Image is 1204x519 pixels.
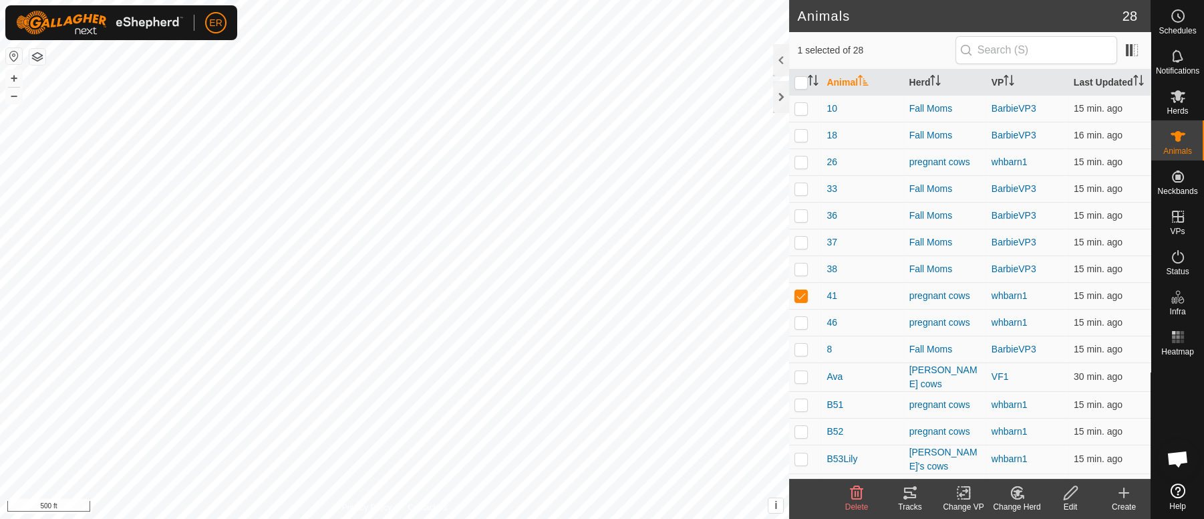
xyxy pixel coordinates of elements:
div: Fall Moms [909,182,981,196]
span: Neckbands [1157,187,1197,195]
div: Create [1097,501,1151,513]
span: 33 [826,182,837,196]
div: pregnant cows [909,155,981,169]
div: Change Herd [990,501,1044,513]
span: Sep 9, 2025, 7:35 PM [1074,453,1122,464]
th: Last Updated [1068,70,1151,96]
div: pregnant cows [909,425,981,439]
span: Sep 9, 2025, 7:35 PM [1074,344,1122,354]
div: Change VP [937,501,990,513]
span: Heatmap [1161,348,1194,356]
button: + [6,70,22,86]
span: Sep 9, 2025, 7:35 PM [1074,130,1122,140]
span: Sep 9, 2025, 7:35 PM [1074,317,1122,328]
a: BarbieVP3 [992,183,1036,194]
span: Sep 9, 2025, 7:35 PM [1074,399,1122,410]
a: whbarn1 [992,453,1028,464]
span: 46 [826,316,837,330]
span: Herds [1167,107,1188,115]
span: Sep 9, 2025, 7:35 PM [1074,157,1122,167]
div: Fall Moms [909,262,981,276]
div: pregnant cows [909,316,981,330]
img: Gallagher Logo [16,11,183,35]
span: Help [1169,502,1186,510]
span: 26 [826,155,837,169]
span: B52 [826,425,843,439]
span: B53Lily [826,452,857,466]
a: BarbieVP3 [992,237,1036,247]
div: Fall Moms [909,102,981,116]
a: BarbieVP3 [992,103,1036,114]
span: Animals [1163,147,1192,155]
h2: Animals [797,8,1122,24]
p-sorticon: Activate to sort [858,77,869,88]
div: Edit [1044,501,1097,513]
span: 10 [826,102,837,116]
div: [PERSON_NAME] cows [909,363,981,391]
span: Delete [845,502,869,512]
div: Fall Moms [909,342,981,356]
p-sorticon: Activate to sort [808,77,818,88]
span: Sep 9, 2025, 7:35 PM [1074,290,1122,301]
span: Sep 9, 2025, 7:35 PM [1074,264,1122,274]
span: 36 [826,209,837,223]
a: whbarn1 [992,426,1028,437]
button: Map Layers [29,49,45,65]
span: Sep 9, 2025, 7:35 PM [1074,237,1122,247]
div: Tracks [883,501,937,513]
span: Sep 9, 2025, 7:35 PM [1074,103,1122,114]
input: Search (S) [955,36,1117,64]
span: 1 selected of 28 [797,43,955,58]
span: 37 [826,235,837,249]
div: Fall Moms [909,235,981,249]
a: VF1 [992,371,1009,382]
a: whbarn1 [992,290,1028,301]
span: Notifications [1156,67,1199,75]
button: i [768,498,783,513]
span: Status [1166,268,1189,276]
p-sorticon: Activate to sort [930,77,941,88]
span: ER [209,16,222,30]
span: 38 [826,262,837,276]
div: Fall Moms [909,209,981,223]
p-sorticon: Activate to sort [1133,77,1144,88]
th: VP [986,70,1068,96]
a: Help [1151,478,1204,516]
span: Ava [826,370,843,384]
a: BarbieVP3 [992,130,1036,140]
span: Sep 9, 2025, 7:35 PM [1074,210,1122,221]
a: BarbieVP3 [992,210,1036,221]
div: pregnant cows [909,289,981,303]
th: Herd [904,70,986,96]
span: i [774,500,777,511]
a: Contact Us [408,502,447,514]
span: 8 [826,342,832,356]
div: [PERSON_NAME]'s cows [909,445,981,474]
span: B51 [826,398,843,412]
a: whbarn1 [992,399,1028,410]
span: 28 [1122,6,1137,26]
span: Sep 9, 2025, 7:35 PM [1074,183,1122,194]
a: BarbieVP3 [992,344,1036,354]
span: 41 [826,289,837,303]
th: Animal [821,70,903,96]
span: 18 [826,128,837,142]
a: Privacy Policy [342,502,392,514]
span: Infra [1169,308,1185,316]
span: Sep 9, 2025, 7:20 PM [1074,371,1122,382]
a: whbarn1 [992,317,1028,328]
span: Schedules [1159,27,1196,35]
div: Fall Moms [909,128,981,142]
span: VPs [1170,227,1185,235]
a: BarbieVP3 [992,264,1036,274]
a: whbarn1 [992,157,1028,167]
div: Open chat [1158,439,1198,479]
p-sorticon: Activate to sort [1004,77,1014,88]
span: Sep 9, 2025, 7:35 PM [1074,426,1122,437]
div: pregnant cows [909,398,981,412]
button: – [6,88,22,104]
button: Reset Map [6,48,22,64]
